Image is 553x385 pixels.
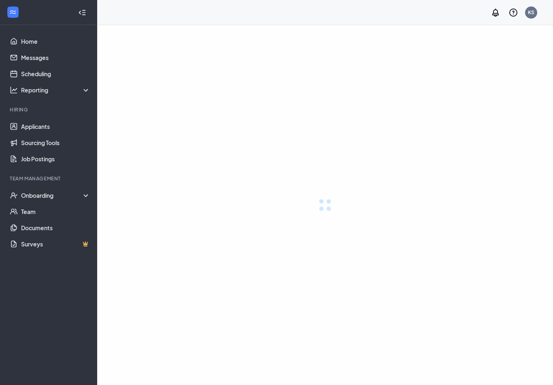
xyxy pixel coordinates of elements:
[21,220,90,236] a: Documents
[21,118,90,135] a: Applicants
[21,151,90,167] a: Job Postings
[10,175,89,182] div: Team Management
[21,86,91,94] div: Reporting
[10,191,18,199] svg: UserCheck
[21,49,90,66] a: Messages
[10,106,89,113] div: Hiring
[10,86,18,94] svg: Analysis
[21,66,90,82] a: Scheduling
[528,9,534,16] div: KS
[21,236,90,252] a: SurveysCrown
[21,203,90,220] a: Team
[21,191,91,199] div: Onboarding
[21,135,90,151] a: Sourcing Tools
[491,8,500,17] svg: Notifications
[508,8,518,17] svg: QuestionInfo
[9,8,17,16] svg: WorkstreamLogo
[21,33,90,49] a: Home
[78,9,86,17] svg: Collapse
